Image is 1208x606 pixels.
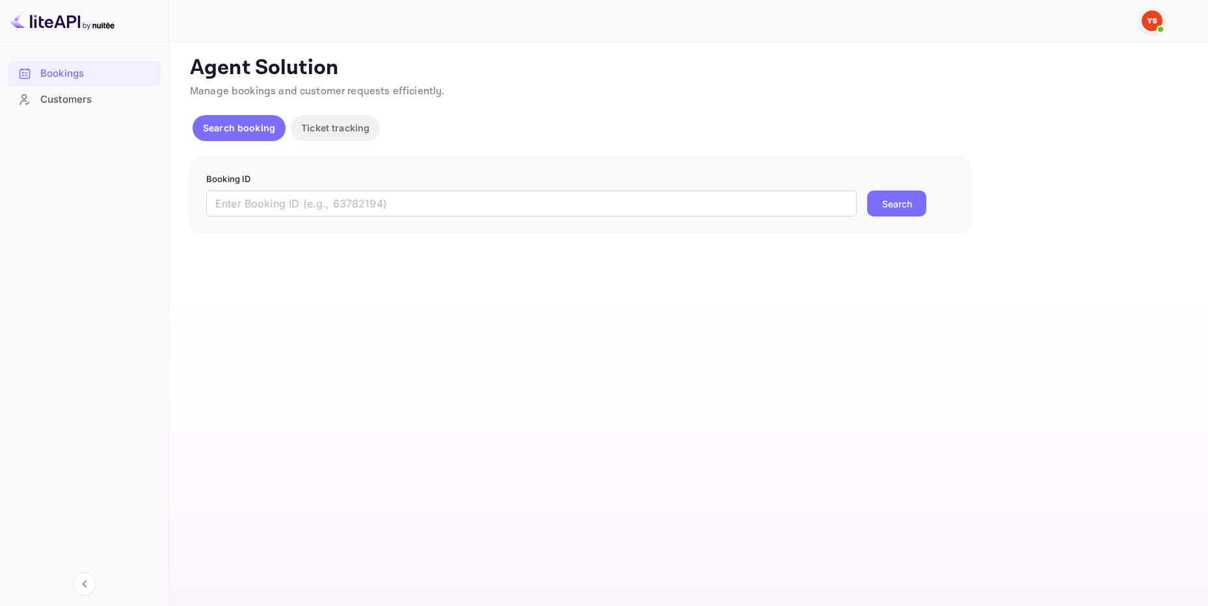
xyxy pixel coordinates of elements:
p: Agent Solution [190,55,1185,81]
div: Customers [8,87,161,112]
button: Collapse navigation [73,572,96,596]
span: Manage bookings and customer requests efficiently. [190,85,445,98]
div: Customers [40,92,154,107]
img: LiteAPI logo [10,10,114,31]
a: Bookings [8,61,161,85]
button: Search [867,191,926,217]
p: Search booking [203,121,275,135]
a: Customers [8,87,161,111]
input: Enter Booking ID (e.g., 63782194) [206,191,857,217]
img: Yandex Support [1142,10,1162,31]
p: Booking ID [206,173,954,186]
div: Bookings [40,66,154,81]
p: Ticket tracking [301,121,369,135]
div: Bookings [8,61,161,86]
